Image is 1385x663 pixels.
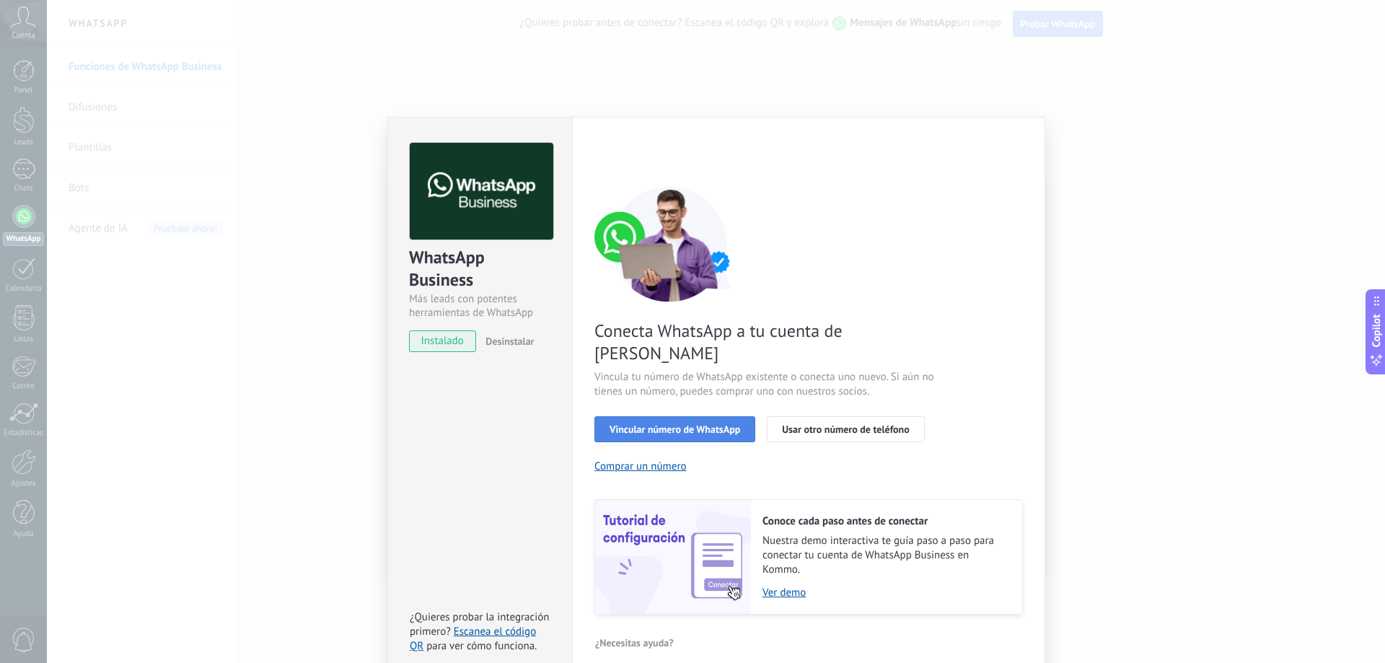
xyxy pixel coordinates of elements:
span: ¿Necesitas ayuda? [595,638,674,648]
span: ¿Quieres probar la integración primero? [410,610,550,638]
span: Copilot [1369,314,1384,347]
div: Más leads con potentes herramientas de WhatsApp [409,292,551,320]
span: Vincular número de WhatsApp [610,424,740,434]
span: Conecta WhatsApp a tu cuenta de [PERSON_NAME] [594,320,938,364]
a: Escanea el código QR [410,625,536,653]
h2: Conoce cada paso antes de conectar [762,514,1008,528]
span: instalado [410,330,475,352]
a: Ver demo [762,586,1008,600]
button: ¿Necesitas ayuda? [594,632,674,654]
div: WhatsApp Business [409,246,551,292]
span: Desinstalar [485,335,534,348]
button: Comprar un número [594,460,687,473]
span: Vincula tu número de WhatsApp existente o conecta uno nuevo. Si aún no tienes un número, puedes c... [594,370,938,399]
span: para ver cómo funciona. [426,639,537,653]
button: Desinstalar [480,330,534,352]
img: logo_main.png [410,143,553,240]
button: Vincular número de WhatsApp [594,416,755,442]
span: Nuestra demo interactiva te guía paso a paso para conectar tu cuenta de WhatsApp Business en Kommo. [762,534,1008,577]
img: connect number [594,186,746,302]
button: Usar otro número de teléfono [767,416,924,442]
span: Usar otro número de teléfono [782,424,909,434]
